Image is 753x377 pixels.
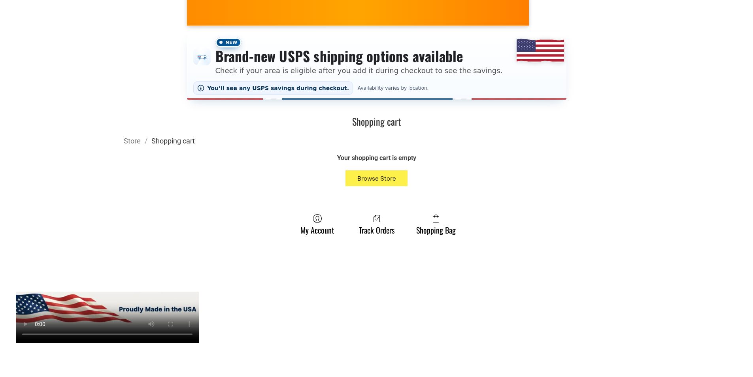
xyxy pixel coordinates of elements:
div: Breadcrumbs [124,136,630,146]
span: [PERSON_NAME] MARKET [527,2,683,14]
a: Store [124,137,141,145]
button: Browse Store [345,170,408,186]
h3: Brand-new USPS shipping options available [215,47,503,65]
span: Availability varies by location. [356,85,430,91]
div: Your shopping cart is empty [234,154,519,162]
p: Check if your area is eligible after you add it during checkout to see the savings. [215,65,503,76]
a: Shopping cart [151,137,195,145]
span: You’ll see any USPS savings during checkout. [208,85,349,91]
a: Shopping Bag [412,214,460,235]
span: Browse Store [357,175,396,182]
div: Shipping options announcement [187,32,566,100]
a: My Account [296,214,338,235]
h1: Shopping cart [124,115,630,128]
a: Track Orders [355,214,398,235]
span: / [141,137,151,145]
span: New [215,38,242,47]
